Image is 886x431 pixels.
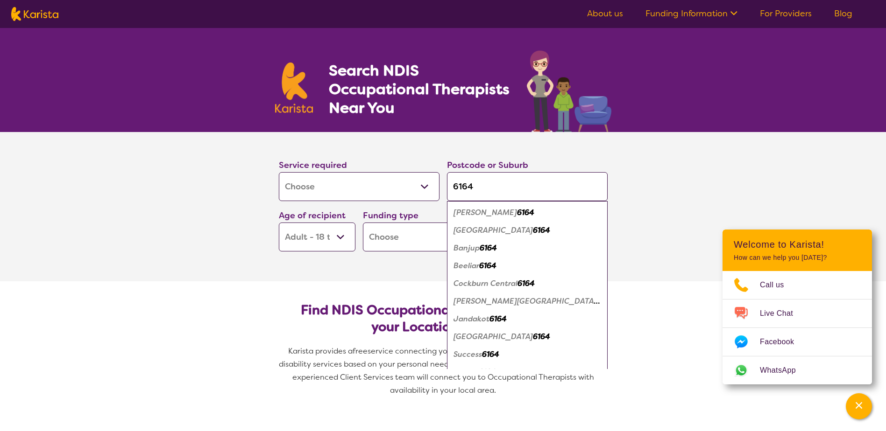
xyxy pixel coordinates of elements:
ul: Choose channel [723,271,872,384]
input: Type [447,172,608,201]
div: Beeliar 6164 [452,257,603,275]
span: service connecting you with Occupational Therapists and other disability services based on your p... [279,346,610,395]
em: [GEOGRAPHIC_DATA] [454,225,533,235]
div: Aubin Grove 6164 [452,222,603,239]
span: Facebook [760,335,805,349]
em: 6164 [479,367,496,377]
div: South Lake 6164 [452,328,603,346]
div: Banjup 6164 [452,239,603,257]
img: Karista logo [11,7,58,21]
p: How can we help you [DATE]? [734,254,861,262]
span: Call us [760,278,795,292]
span: free [353,346,368,356]
a: For Providers [760,8,812,19]
h2: Find NDIS Occupational Therapists based on your Location & Needs [286,302,600,335]
div: Jandakot 6164 [452,310,603,328]
div: Atwell 6164 [452,204,603,222]
em: [GEOGRAPHIC_DATA] [454,332,533,341]
label: Funding type [363,210,418,221]
a: Funding Information [645,8,737,19]
h1: Search NDIS Occupational Therapists Near You [329,61,510,117]
a: Blog [834,8,852,19]
em: 6164 [533,225,550,235]
em: [PERSON_NAME] [454,208,517,217]
em: 6164 [517,278,535,288]
img: occupational-therapy [527,50,611,132]
span: Live Chat [760,306,804,320]
em: 6164 [479,261,496,271]
em: 6164 [517,208,534,217]
em: 6164 [482,349,499,359]
a: Web link opens in a new tab. [723,356,872,384]
em: 6164 [480,243,497,253]
div: Channel Menu [723,229,872,384]
label: Age of recipient [279,210,346,221]
div: Cockburn Central 6164 [452,275,603,292]
em: Success [454,349,482,359]
em: Beeliar [454,261,479,271]
em: Jandakot [454,314,489,324]
div: Hammond Park 6164 [452,292,603,310]
em: [PERSON_NAME][GEOGRAPHIC_DATA] [454,296,600,306]
span: Karista provides a [288,346,353,356]
label: Service required [279,160,347,171]
label: Postcode or Suburb [447,160,528,171]
h2: Welcome to Karista! [734,239,861,250]
div: Treeby 6164 [452,363,603,381]
em: Cockburn Central [454,278,517,288]
em: 6164 [533,332,550,341]
div: Success 6164 [452,346,603,363]
button: Channel Menu [846,393,872,419]
span: WhatsApp [760,363,807,377]
em: Treeby [454,367,479,377]
em: Banjup [454,243,480,253]
em: 6164 [489,314,507,324]
img: Karista logo [275,63,313,113]
a: About us [587,8,623,19]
